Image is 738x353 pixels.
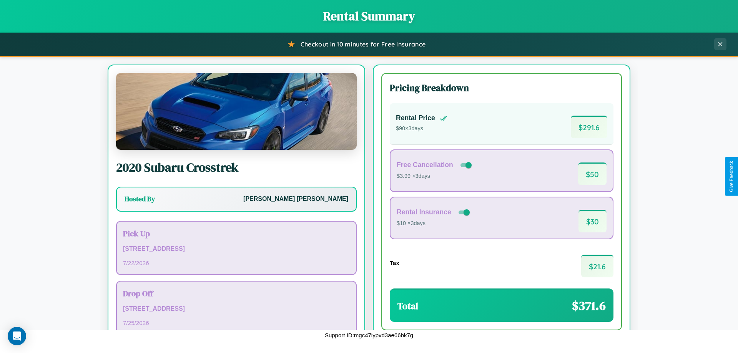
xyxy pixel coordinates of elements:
[578,210,607,232] span: $ 30
[571,116,607,138] span: $ 291.6
[116,159,357,176] h2: 2020 Subaru Crosstrek
[729,161,734,192] div: Give Feedback
[125,194,155,204] h3: Hosted By
[301,40,426,48] span: Checkout in 10 minutes for Free Insurance
[123,318,350,328] p: 7 / 25 / 2026
[8,327,26,345] div: Open Intercom Messenger
[243,194,348,205] p: [PERSON_NAME] [PERSON_NAME]
[397,171,473,181] p: $3.99 × 3 days
[116,73,357,150] img: Subaru Crosstrek
[397,300,418,312] h3: Total
[396,114,435,122] h4: Rental Price
[572,297,606,314] span: $ 371.6
[8,8,730,25] h1: Rental Summary
[397,208,451,216] h4: Rental Insurance
[123,303,350,315] p: [STREET_ADDRESS]
[325,330,413,340] p: Support ID: mgc47iypvd3ae66bk7g
[123,244,350,255] p: [STREET_ADDRESS]
[397,219,471,229] p: $10 × 3 days
[123,228,350,239] h3: Pick Up
[123,288,350,299] h3: Drop Off
[578,162,607,185] span: $ 50
[390,260,399,266] h4: Tax
[397,161,453,169] h4: Free Cancellation
[123,258,350,268] p: 7 / 22 / 2026
[581,255,613,277] span: $ 21.6
[390,81,613,94] h3: Pricing Breakdown
[396,124,447,134] p: $ 90 × 3 days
